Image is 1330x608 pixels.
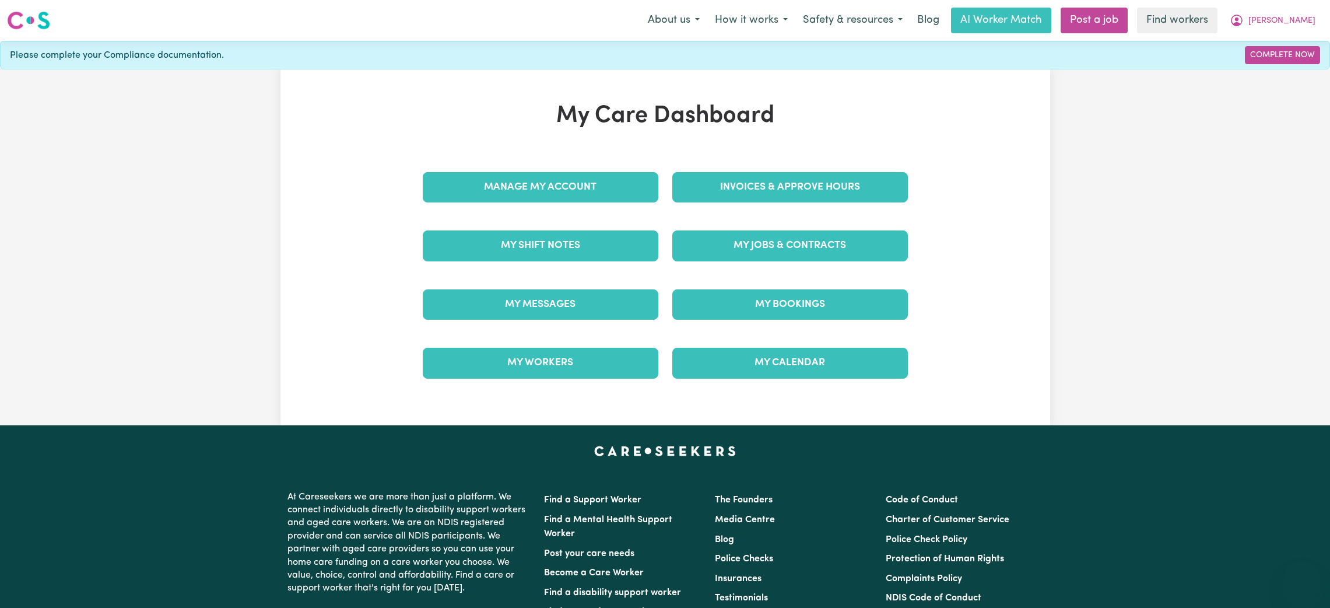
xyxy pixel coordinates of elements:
button: About us [640,8,707,33]
a: Blog [910,8,946,33]
button: Safety & resources [795,8,910,33]
a: Testimonials [715,593,768,603]
span: [PERSON_NAME] [1248,15,1315,27]
a: Invoices & Approve Hours [672,172,908,202]
p: At Careseekers we are more than just a platform. We connect individuals directly to disability su... [287,486,530,600]
a: Complete Now [1245,46,1320,64]
a: Charter of Customer Service [886,515,1009,525]
a: Protection of Human Rights [886,554,1004,564]
iframe: Button to launch messaging window, conversation in progress [1283,561,1321,599]
a: Post your care needs [544,549,634,558]
a: Police Check Policy [886,535,967,544]
a: Find a Support Worker [544,495,641,505]
a: Find a disability support worker [544,588,681,597]
a: Manage My Account [423,172,658,202]
a: My Jobs & Contracts [672,230,908,261]
a: My Calendar [672,348,908,378]
a: The Founders [715,495,773,505]
a: Find a Mental Health Support Worker [544,515,672,539]
a: Post a job [1061,8,1128,33]
button: My Account [1222,8,1323,33]
h1: My Care Dashboard [416,102,915,130]
a: My Messages [423,289,658,320]
a: AI Worker Match [951,8,1051,33]
button: How it works [707,8,795,33]
span: Please complete your Compliance documentation. [10,48,224,62]
a: My Shift Notes [423,230,658,261]
a: Media Centre [715,515,775,525]
a: NDIS Code of Conduct [886,593,981,603]
a: Careseekers logo [7,7,50,34]
img: Careseekers logo [7,10,50,31]
a: Complaints Policy [886,574,962,583]
a: Code of Conduct [886,495,958,505]
a: Careseekers home page [594,446,736,456]
a: My Bookings [672,289,908,320]
a: Become a Care Worker [544,568,644,578]
a: Insurances [715,574,761,583]
a: Blog [715,535,734,544]
a: Police Checks [715,554,773,564]
a: Find workers [1137,8,1217,33]
a: My Workers [423,348,658,378]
